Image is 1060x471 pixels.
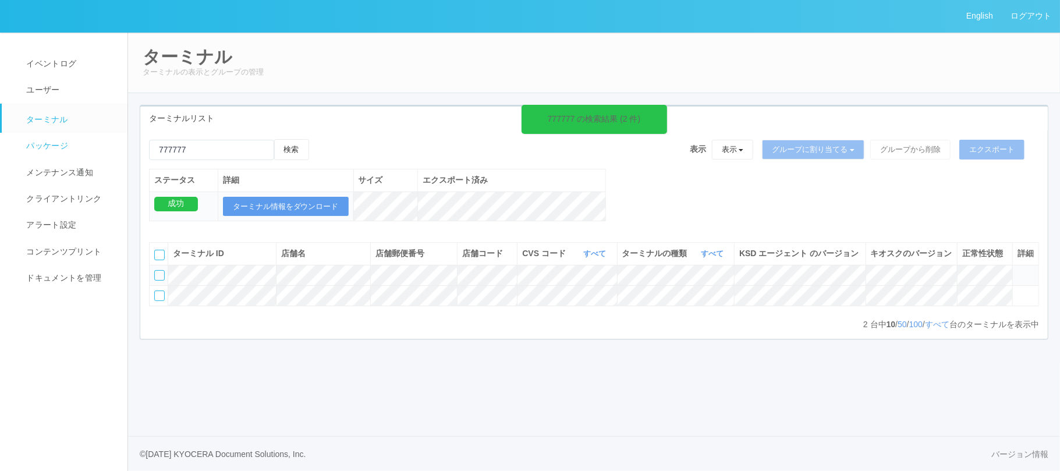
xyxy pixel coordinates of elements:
div: ターミナルリスト [140,107,1048,130]
span: © [DATE] KYOCERA Document Solutions, Inc. [140,449,306,459]
a: すべて [925,320,949,329]
span: 2 [863,320,870,329]
span: 10 [887,320,896,329]
div: ステータス [154,174,213,186]
span: コンテンツプリント [23,247,101,256]
a: 100 [909,320,923,329]
button: 表示 [712,140,754,160]
button: エクスポート [959,140,1024,160]
span: キオスクのバージョン [871,249,952,258]
span: 店舗郵便番号 [375,249,424,258]
span: ドキュメントを管理 [23,273,101,282]
div: 詳細 [1018,247,1034,260]
span: アラート設定 [23,220,76,229]
a: ターミナル [2,104,138,133]
span: 店舗名 [281,249,306,258]
span: ターミナル [23,115,68,124]
p: ターミナルの表示とグループの管理 [143,66,1045,78]
div: 777777 の検索結果 (2 件) [548,113,641,125]
a: コンテンツプリント [2,239,138,265]
span: KSD エージェント のバージョン [739,249,859,258]
a: ドキュメントを管理 [2,265,138,291]
button: 検索 [274,139,309,160]
a: クライアントリンク [2,186,138,212]
a: すべて [701,249,726,258]
div: 成功 [154,197,198,211]
span: ユーザー [23,85,59,94]
span: メンテナンス通知 [23,168,93,177]
span: イベントログ [23,59,76,68]
a: 50 [898,320,907,329]
button: すべて [581,248,612,260]
a: アラート設定 [2,212,138,238]
span: パッケージ [23,141,68,150]
a: パッケージ [2,133,138,159]
span: ターミナルの種類 [622,247,690,260]
span: 表示 [690,143,706,155]
div: サイズ [359,174,413,186]
h2: ターミナル [143,47,1045,66]
span: クライアントリンク [23,194,101,203]
a: イベントログ [2,51,138,77]
div: エクスポート済み [423,174,601,186]
a: ユーザー [2,77,138,103]
button: すべて [698,248,729,260]
a: バージョン情報 [991,448,1048,461]
div: 詳細 [223,174,349,186]
button: ターミナル情報をダウンロード [223,197,349,217]
p: 台中 / / / 台のターミナルを表示中 [863,318,1039,331]
span: CVS コード [522,247,569,260]
span: 店舗コード [462,249,503,258]
span: 正常性状態 [962,249,1003,258]
button: グループに割り当てる [762,140,864,160]
a: すべて [584,249,609,258]
a: メンテナンス通知 [2,160,138,186]
div: ターミナル ID [173,247,271,260]
button: グループから削除 [870,140,951,160]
